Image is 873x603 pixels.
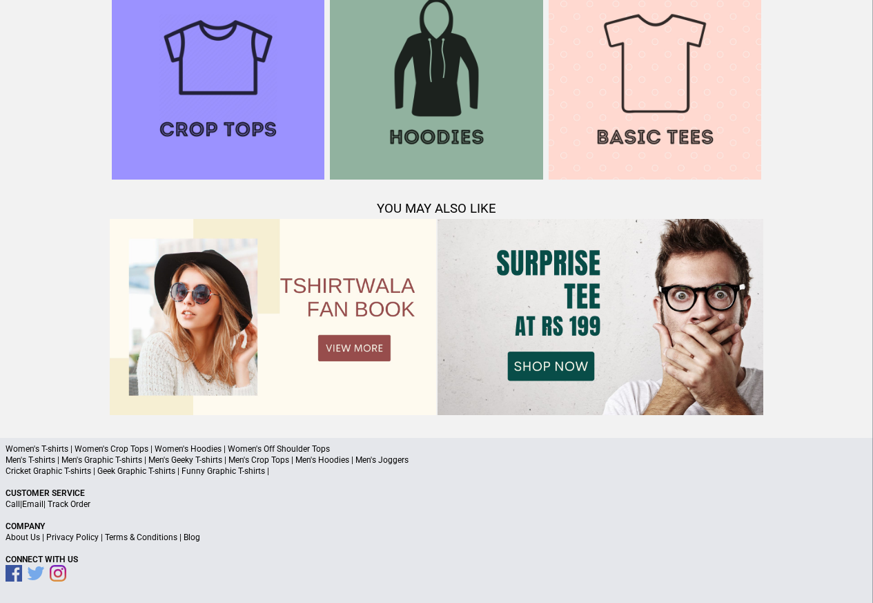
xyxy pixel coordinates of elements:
[6,532,867,543] p: | | |
[377,201,496,216] span: YOU MAY ALSO LIKE
[6,454,867,466] p: Men's T-shirts | Men's Graphic T-shirts | Men's Geeky T-shirts | Men's Crop Tops | Men's Hoodies ...
[6,466,867,477] p: Cricket Graphic T-shirts | Geek Graphic T-shirts | Funny Graphic T-shirts |
[6,488,867,499] p: Customer Service
[6,521,867,532] p: Company
[105,533,177,542] a: Terms & Conditions
[46,533,99,542] a: Privacy Policy
[6,533,40,542] a: About Us
[6,554,867,565] p: Connect With Us
[6,499,20,509] a: Call
[184,533,200,542] a: Blog
[48,499,90,509] a: Track Order
[22,499,43,509] a: Email
[6,443,867,454] p: Women's T-shirts | Women's Crop Tops | Women's Hoodies | Women's Off Shoulder Tops
[6,499,867,510] p: | |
